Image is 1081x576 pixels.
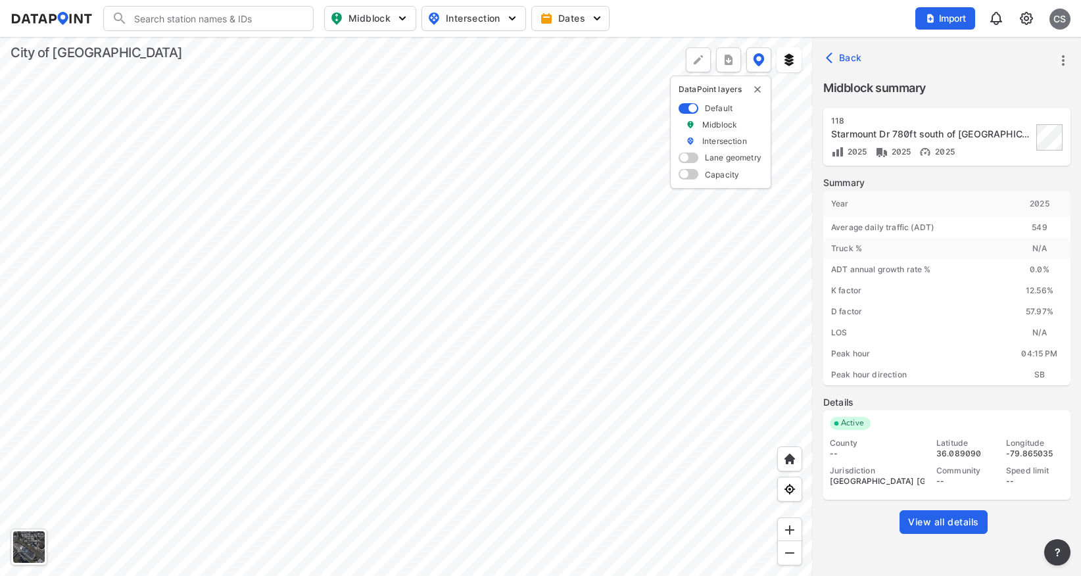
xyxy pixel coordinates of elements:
[777,540,802,565] div: Zoom out
[988,11,1004,26] img: 8A77J+mXikMhHQAAAAASUVORK5CYII=
[753,53,765,66] img: data-point-layers.37681fc9.svg
[686,47,711,72] div: Polygon tool
[542,12,601,25] span: Dates
[702,135,747,147] label: Intersection
[831,128,1032,141] div: Starmount Dr 780ft south of Friendly Ave
[1006,448,1064,459] div: -79.865035
[830,438,925,448] div: County
[823,238,1009,259] div: Truck %
[1009,280,1070,301] div: 12.56%
[11,529,47,565] div: Toggle basemap
[540,12,553,25] img: calendar-gold.39a51dde.svg
[531,6,610,31] button: Dates
[396,12,409,25] img: 5YPKRKmlfpI5mqlR8AD95paCi+0kK1fRFDJSaMmawlwaeJcJwk9O2fotCW5ve9gAAAAASUVORK5CYII=
[844,147,867,156] span: 2025
[427,11,517,26] span: Intersection
[923,12,967,25] span: Import
[908,516,979,529] span: View all details
[716,47,741,72] button: more
[936,448,994,459] div: 36.089090
[831,145,844,158] img: Volume count
[506,12,519,25] img: 5YPKRKmlfpI5mqlR8AD95paCi+0kK1fRFDJSaMmawlwaeJcJwk9O2fotCW5ve9gAAAAASUVORK5CYII=
[1006,466,1064,476] div: Speed limit
[330,11,408,26] span: Midblock
[915,12,981,24] a: Import
[830,476,925,487] div: [GEOGRAPHIC_DATA] [GEOGRAPHIC_DATA]
[1009,301,1070,322] div: 57.97%
[1009,217,1070,238] div: 549
[752,84,763,95] button: delete
[1009,259,1070,280] div: 0.0 %
[836,417,871,430] span: Active
[823,343,1009,364] div: Peak hour
[783,483,796,496] img: zeq5HYn9AnE9l6UmnFLPAAAAAElFTkSuQmCC
[1009,238,1070,259] div: N/A
[426,11,442,26] img: map_pin_int.54838e6b.svg
[919,145,932,158] img: Vehicle speed
[679,84,763,95] p: DataPoint layers
[686,135,695,147] img: marker_Intersection.6861001b.svg
[936,438,994,448] div: Latitude
[823,396,1070,409] label: Details
[421,6,526,31] button: Intersection
[830,466,925,476] div: Jurisdiction
[823,322,1009,343] div: LOS
[925,13,936,24] img: file_add.62c1e8a2.svg
[692,53,705,66] img: +Dz8AAAAASUVORK5CYII=
[590,12,604,25] img: 5YPKRKmlfpI5mqlR8AD95paCi+0kK1fRFDJSaMmawlwaeJcJwk9O2fotCW5ve9gAAAAASUVORK5CYII=
[329,11,345,26] img: map_pin_mid.602f9df1.svg
[1019,11,1034,26] img: cids17cp3yIFEOpj3V8A9qJSH103uA521RftCD4eeui4ksIb+krbm5XvIjxD52OS6NWLn9gAAAAAElFTkSuQmCC
[1044,539,1070,565] button: more
[823,47,867,68] button: Back
[1049,9,1070,30] div: CS
[823,280,1009,301] div: K factor
[1006,438,1064,448] div: Longitude
[823,217,1009,238] div: Average daily traffic (ADT)
[1009,364,1070,385] div: SB
[875,145,888,158] img: Vehicle class
[936,476,994,487] div: --
[823,301,1009,322] div: D factor
[823,176,1070,189] label: Summary
[1009,191,1070,217] div: 2025
[11,43,183,62] div: City of [GEOGRAPHIC_DATA]
[752,84,763,95] img: close-external-leyer.3061a1c7.svg
[936,466,994,476] div: Community
[1052,544,1063,560] span: ?
[777,446,802,471] div: Home
[777,47,802,72] button: External layers
[823,259,1009,280] div: ADT annual growth rate %
[915,7,975,30] button: Import
[831,116,1032,126] div: 118
[782,53,796,66] img: layers.ee07997e.svg
[823,191,1009,217] div: Year
[702,119,737,130] label: Midblock
[777,477,802,502] div: View my location
[830,448,925,459] div: --
[705,103,733,114] label: Default
[686,119,695,130] img: marker_Midblock.5ba75e30.svg
[783,546,796,560] img: MAAAAAElFTkSuQmCC
[932,147,955,156] span: 2025
[829,51,862,64] span: Back
[888,147,911,156] span: 2025
[1009,343,1070,364] div: 04:15 PM
[823,79,1070,97] label: Midblock summary
[777,517,802,542] div: Zoom in
[705,152,761,163] label: Lane geometry
[324,6,416,31] button: Midblock
[823,364,1009,385] div: Peak hour direction
[128,8,305,29] input: Search
[1006,476,1064,487] div: --
[1009,322,1070,343] div: N/A
[705,169,739,180] label: Capacity
[783,523,796,537] img: ZvzfEJKXnyWIrJytrsY285QMwk63cM6Drc+sIAAAAASUVORK5CYII=
[1052,49,1074,72] button: more
[11,12,93,25] img: dataPointLogo.9353c09d.svg
[783,452,796,466] img: +XpAUvaXAN7GudzAAAAAElFTkSuQmCC
[722,53,735,66] img: xqJnZQTG2JQi0x5lvmkeSNbbgIiQD62bqHG8IfrOzanD0FsRdYrij6fAAAAAElFTkSuQmCC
